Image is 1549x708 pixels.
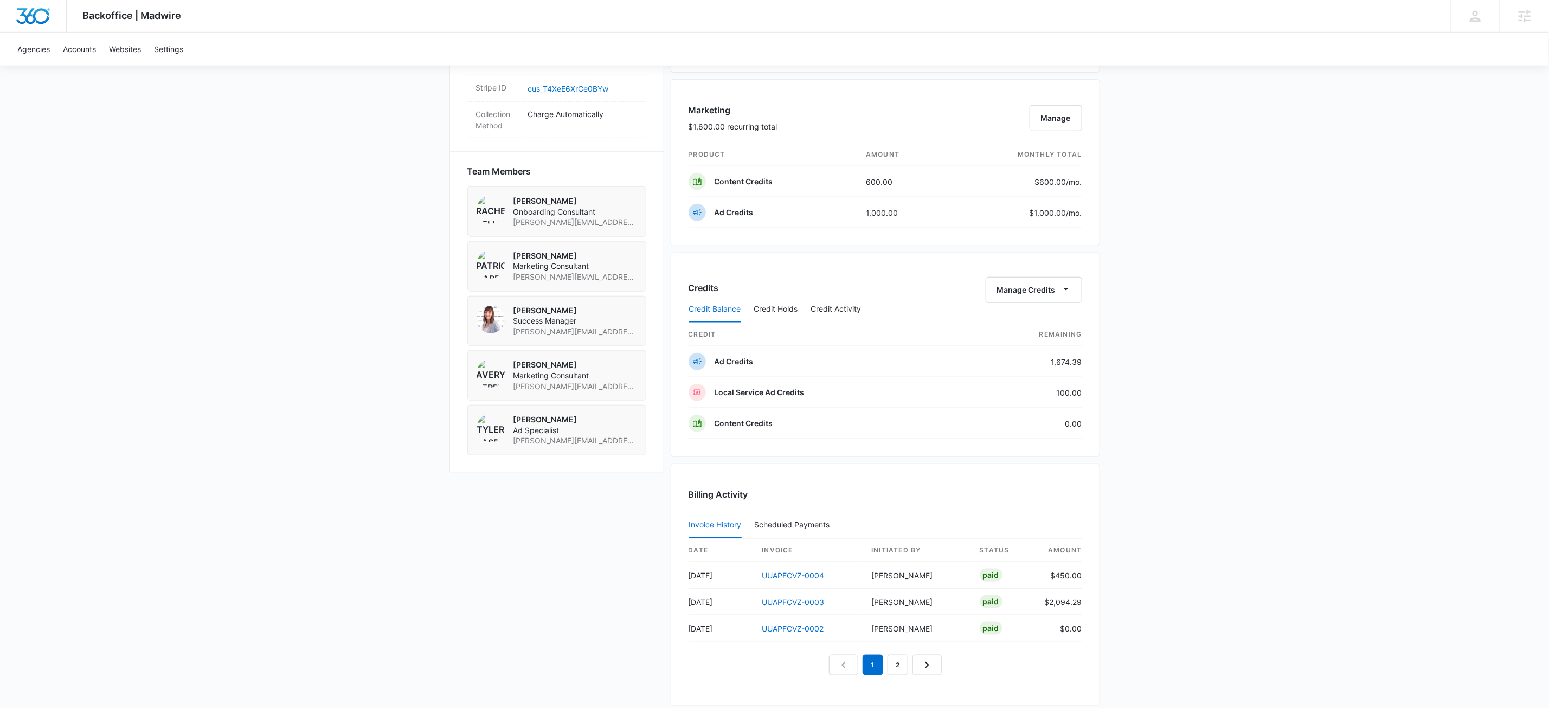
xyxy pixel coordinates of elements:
[147,33,190,66] a: Settings
[477,250,505,279] img: Patrick Harral
[857,143,950,166] th: amount
[689,562,754,589] td: [DATE]
[863,539,970,562] th: Initiated By
[513,381,637,392] span: [PERSON_NAME][EMAIL_ADDRESS][PERSON_NAME][DOMAIN_NAME]
[863,655,883,675] em: 1
[715,356,754,367] p: Ad Credits
[513,272,637,282] span: [PERSON_NAME][EMAIL_ADDRESS][PERSON_NAME][DOMAIN_NAME]
[528,84,609,93] a: cus_T4XeE6XrCe0BYw
[980,595,1002,608] div: Paid
[1036,615,1082,642] td: $0.00
[467,75,646,102] div: Stripe IDcus_T4XeE6XrCe0BYw
[1030,207,1082,218] p: $1,000.00
[1036,589,1082,615] td: $2,094.29
[689,323,967,346] th: credit
[513,425,637,436] span: Ad Specialist
[971,539,1036,562] th: status
[513,316,637,326] span: Success Manager
[689,512,742,538] button: Invoice History
[1031,176,1082,188] p: $600.00
[689,539,754,562] th: date
[967,377,1082,408] td: 100.00
[754,539,863,562] th: invoice
[689,281,719,294] h3: Credits
[1066,177,1082,186] span: /mo.
[857,166,950,197] td: 600.00
[755,521,834,529] div: Scheduled Payments
[715,176,773,187] p: Content Credits
[1030,105,1082,131] button: Manage
[689,297,741,323] button: Credit Balance
[715,418,773,429] p: Content Credits
[476,82,519,93] dt: Stripe ID
[1036,562,1082,589] td: $450.00
[513,217,637,228] span: [PERSON_NAME][EMAIL_ADDRESS][PERSON_NAME][DOMAIN_NAME]
[513,261,637,272] span: Marketing Consultant
[715,207,754,218] p: Ad Credits
[980,622,1002,635] div: Paid
[528,108,638,120] p: Charge Automatically
[1066,208,1082,217] span: /mo.
[1036,539,1082,562] th: amount
[513,305,637,316] p: [PERSON_NAME]
[477,305,505,333] img: Christy Perez
[754,297,798,323] button: Credit Holds
[715,387,805,398] p: Local Service Ad Credits
[986,277,1082,303] button: Manage Credits
[467,165,531,178] span: Team Members
[762,597,825,607] a: UUAPFCVZ-0003
[513,435,637,446] span: [PERSON_NAME][EMAIL_ADDRESS][PERSON_NAME][DOMAIN_NAME]
[513,414,637,425] p: [PERSON_NAME]
[980,569,1002,582] div: Paid
[967,323,1082,346] th: Remaining
[83,10,182,21] span: Backoffice | Madwire
[912,655,942,675] a: Next Page
[811,297,862,323] button: Credit Activity
[967,408,1082,439] td: 0.00
[689,615,754,642] td: [DATE]
[689,488,1082,501] h3: Billing Activity
[689,104,777,117] h3: Marketing
[513,326,637,337] span: [PERSON_NAME][EMAIL_ADDRESS][PERSON_NAME][DOMAIN_NAME]
[477,196,505,224] img: Rachel Bellio
[689,143,858,166] th: product
[513,207,637,217] span: Onboarding Consultant
[888,655,908,675] a: Page 2
[56,33,102,66] a: Accounts
[863,615,970,642] td: [PERSON_NAME]
[513,359,637,370] p: [PERSON_NAME]
[857,197,950,228] td: 1,000.00
[689,589,754,615] td: [DATE]
[829,655,942,675] nav: Pagination
[762,624,824,633] a: UUAPFCVZ-0002
[950,143,1082,166] th: monthly total
[513,370,637,381] span: Marketing Consultant
[863,562,970,589] td: [PERSON_NAME]
[477,414,505,442] img: Tyler Rasdon
[476,108,519,131] dt: Collection Method
[11,33,56,66] a: Agencies
[477,359,505,388] img: Avery Berryman
[102,33,147,66] a: Websites
[513,196,637,207] p: [PERSON_NAME]
[689,121,777,132] p: $1,600.00 recurring total
[762,571,825,580] a: UUAPFCVZ-0004
[513,250,637,261] p: [PERSON_NAME]
[863,589,970,615] td: [PERSON_NAME]
[467,102,646,138] div: Collection MethodCharge Automatically
[967,346,1082,377] td: 1,674.39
